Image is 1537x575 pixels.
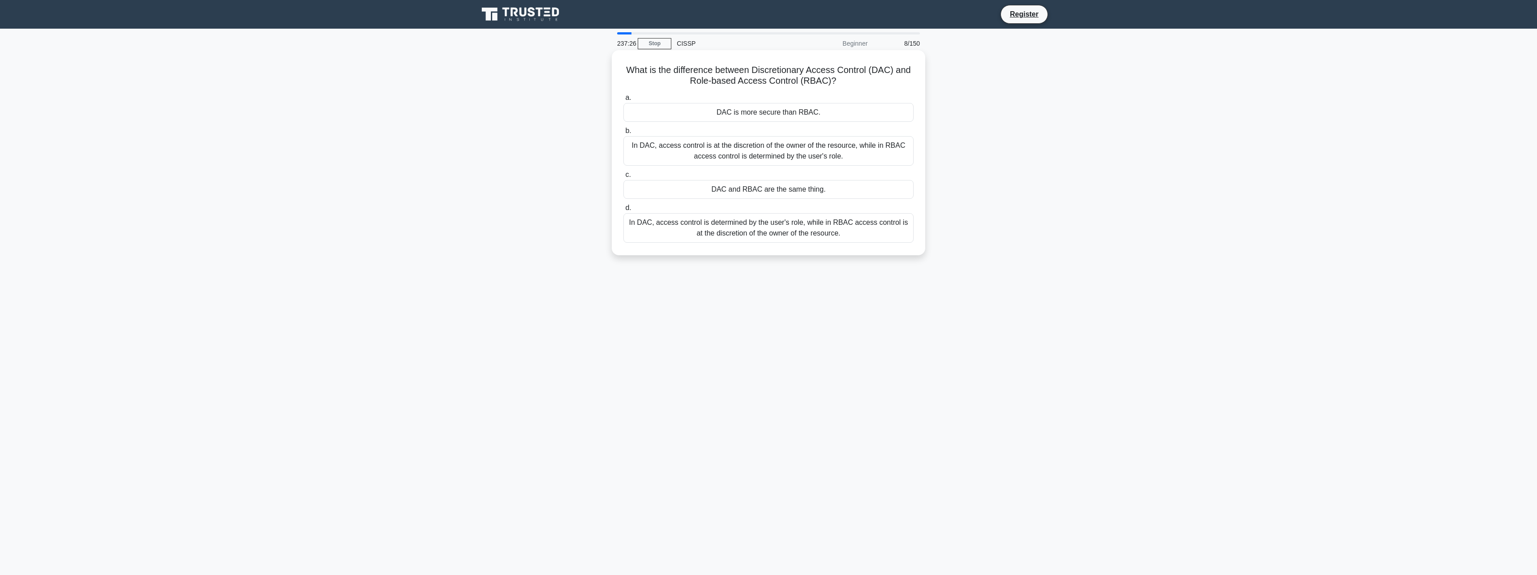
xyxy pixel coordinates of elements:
[638,38,671,49] a: Stop
[873,34,925,52] div: 8/150
[1005,9,1044,20] a: Register
[625,171,631,178] span: c.
[623,180,914,199] div: DAC and RBAC are the same thing.
[625,204,631,211] span: d.
[623,136,914,166] div: In DAC, access control is at the discretion of the owner of the resource, while in RBAC access co...
[625,94,631,101] span: a.
[794,34,873,52] div: Beginner
[623,103,914,122] div: DAC is more secure than RBAC.
[612,34,638,52] div: 237:26
[625,127,631,134] span: b.
[671,34,794,52] div: CISSP
[623,213,914,243] div: In DAC, access control is determined by the user's role, while in RBAC access control is at the d...
[623,64,914,87] h5: What is the difference between Discretionary Access Control (DAC) and Role-based Access Control (...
